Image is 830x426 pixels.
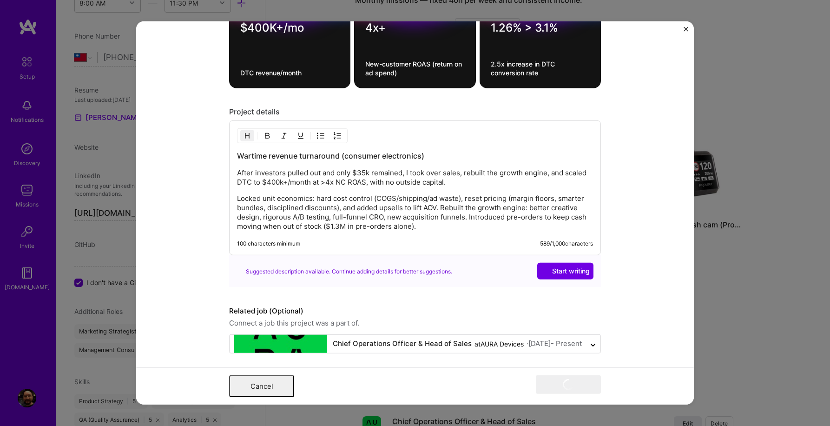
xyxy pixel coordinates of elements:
[244,132,251,140] img: Heading
[229,306,601,317] label: Related job (Optional)
[317,132,324,140] img: UL
[263,132,271,140] img: Bold
[229,318,601,329] span: Connect a job this project was a part of.
[310,130,311,141] img: Divider
[234,298,327,391] img: Company logo
[491,60,590,77] textarea: 2.5x increase in DTC conversion rate
[365,21,464,39] textarea: 4x+
[540,240,593,247] div: 589 / 1,000 characters
[527,339,582,349] div: · [DATE] - Present
[333,339,472,349] div: Chief Operations Officer & Head of Sales
[237,194,593,231] p: Locked unit economics: hard cost control (COGS/shipping/ad waste), reset pricing (margin floors, ...
[334,132,341,140] img: OL
[280,132,288,140] img: Italic
[237,151,593,161] h3: Wartime revenue turnaround (consumer electronics)
[541,266,590,276] span: Start writing
[237,266,452,276] div: Suggested description available. Continue adding details for better suggestions.
[229,375,294,397] button: Cancel
[237,168,593,187] p: After investors pulled out and only $35k remained, I took over sales, rebuilt the growth engine, ...
[365,60,464,77] textarea: New-customer ROAS (return on ad spend)
[237,268,242,274] i: icon SuggestedTeams
[474,339,524,349] div: at AURA Devices
[297,132,304,140] img: Underline
[537,263,593,280] button: Start writing
[237,240,300,247] div: 100 characters minimum
[541,268,547,274] i: icon CrystalBallWhite
[240,68,339,77] textarea: DTC revenue/month
[684,27,688,37] button: Close
[229,107,601,117] div: Project details
[240,21,339,39] textarea: $400K+/mo
[491,21,590,39] textarea: 1.26% > 3.1%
